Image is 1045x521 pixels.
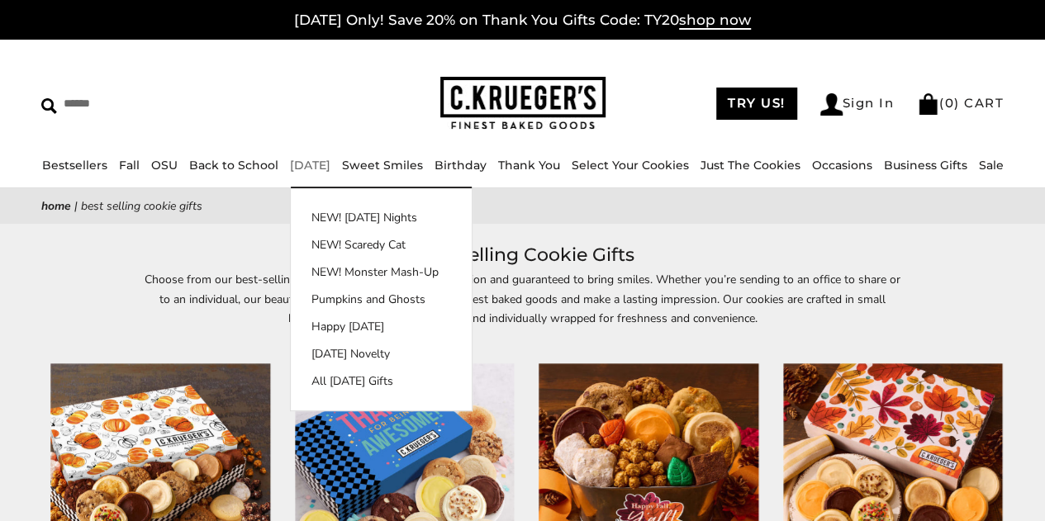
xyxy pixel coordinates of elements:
[440,77,606,130] img: C.KRUEGER'S
[151,158,178,173] a: OSU
[41,198,71,214] a: Home
[41,197,1004,216] nav: breadcrumbs
[679,12,751,30] span: shop now
[42,158,107,173] a: Bestsellers
[291,345,472,362] a: [DATE] Novelty
[291,372,472,390] a: All [DATE] Gifts
[143,270,903,346] p: Choose from our best-selling cookie gifts, perfect for any occasion and guaranteed to bring smile...
[979,158,1004,173] a: Sale
[66,240,979,270] h1: Best Selling Cookie Gifts
[291,291,472,308] a: Pumpkins and Ghosts
[291,209,472,226] a: NEW! [DATE] Nights
[435,158,487,173] a: Birthday
[291,263,472,281] a: NEW! Monster Mash-Up
[290,158,330,173] a: [DATE]
[917,95,1004,111] a: (0) CART
[41,91,262,116] input: Search
[74,198,78,214] span: |
[291,318,472,335] a: Happy [DATE]
[701,158,800,173] a: Just The Cookies
[342,158,423,173] a: Sweet Smiles
[884,158,967,173] a: Business Gifts
[81,198,202,214] span: Best Selling Cookie Gifts
[572,158,689,173] a: Select Your Cookies
[945,95,955,111] span: 0
[716,88,797,120] a: TRY US!
[13,458,171,508] iframe: Sign Up via Text for Offers
[291,236,472,253] a: NEW! Scaredy Cat
[189,158,278,173] a: Back to School
[119,158,140,173] a: Fall
[917,93,939,115] img: Bag
[41,98,57,114] img: Search
[498,158,560,173] a: Thank You
[294,12,751,30] a: [DATE] Only! Save 20% on Thank You Gifts Code: TY20shop now
[812,158,872,173] a: Occasions
[820,93,895,116] a: Sign In
[820,93,843,116] img: Account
